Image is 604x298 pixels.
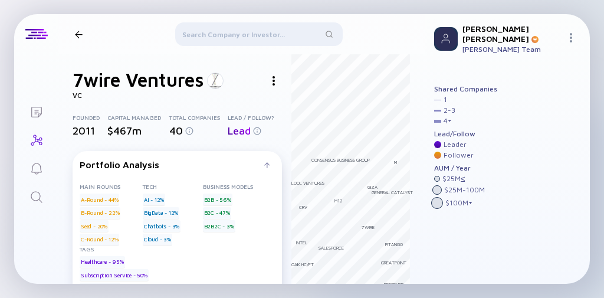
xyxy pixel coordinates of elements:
[80,269,149,281] div: Subscription Service - 50%
[107,114,169,121] div: Capital Managed
[143,207,179,219] div: BigData - 12%
[385,241,403,247] div: Pitango
[80,245,275,253] div: Tags
[311,157,370,163] div: Consensus Business Group
[434,130,497,138] div: Lead/Follow
[80,194,119,205] div: A-Round - 44%
[299,204,307,210] div: CRV
[203,207,231,219] div: B2C - 47%
[203,220,235,232] div: B2B2C - 3%
[444,140,467,149] div: Leader
[14,97,58,125] a: Lists
[296,240,307,245] div: Intel
[384,281,403,287] div: Bessemer
[291,261,314,267] div: Oak HC/FT
[444,117,452,125] div: 4 +
[444,106,455,114] div: 2 - 3
[14,153,58,182] a: Reminders
[143,234,172,245] div: Cloud - 3%
[319,245,344,251] div: Salesforce
[80,207,120,219] div: B-Round - 22%
[73,114,107,121] div: Founded
[73,125,107,137] div: 2011
[434,164,497,172] div: AUM / Year
[80,256,125,268] div: Healthcare - 95%
[462,24,562,44] div: [PERSON_NAME] [PERSON_NAME]
[143,194,165,205] div: AI - 12%
[253,127,261,135] img: Info for Lead / Follow?
[444,186,485,194] div: $ 25M - 100M
[461,175,465,183] div: ≤
[80,183,143,190] div: Main rounds
[143,183,203,190] div: Tech
[185,127,193,135] img: Info for Total Companies
[228,114,282,121] div: Lead / Follow?
[73,91,282,100] div: VC
[80,283,120,294] div: Wellness - 33%
[334,198,343,204] div: M12
[228,125,251,137] span: Lead
[273,76,275,86] img: Investor Actions
[14,125,58,153] a: Investor Map
[381,260,406,266] div: GreatPoint
[394,159,397,165] div: M
[80,220,109,232] div: Seed - 20%
[203,194,232,205] div: B2B - 56%
[169,125,183,137] span: 40
[442,175,465,183] div: $ 25M
[434,85,497,93] div: Shared Companies
[80,234,119,245] div: C-Round - 12%
[73,68,203,91] h1: 7wire Ventures
[445,199,472,207] div: $ 100M +
[143,220,180,232] div: Chatbots - 3%
[203,183,275,190] div: Business Models
[80,159,264,170] div: Portfolio Analysis
[14,182,58,210] a: Search
[434,27,458,51] img: Profile Picture
[291,180,324,186] div: lool ventures
[462,45,562,54] div: [PERSON_NAME] Team
[362,224,375,230] div: 7wire
[107,125,169,137] div: $467m
[444,151,474,159] div: Follower
[444,96,447,104] div: 1
[169,114,228,121] div: Total Companies
[566,33,576,42] img: Menu
[367,184,377,190] div: Giza
[372,189,413,195] div: General Catalyst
